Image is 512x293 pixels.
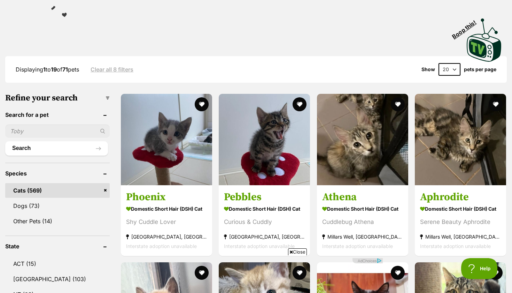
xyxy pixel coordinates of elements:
[467,12,502,63] a: Boop this!
[420,203,501,213] strong: Domestic Short Hair (DSH) Cat
[293,97,307,111] button: favourite
[126,190,207,203] h3: Phoenix
[195,97,209,111] button: favourite
[5,256,110,271] a: ACT (15)
[5,243,110,249] header: State
[224,217,305,226] div: Curious & Cuddly
[5,214,110,228] a: Other Pets (14)
[91,66,133,73] a: Clear all 8 filters
[415,185,506,256] a: Aphrodite Domestic Short Hair (DSH) Cat Serene Beauty Aphrodite Millars Well, [GEOGRAPHIC_DATA] I...
[451,15,483,40] span: Boop this!
[317,94,408,185] img: Athena - Domestic Short Hair (DSH) Cat
[5,141,108,155] button: Search
[464,67,496,72] label: pets per page
[288,248,307,255] span: Close
[322,203,403,213] strong: Domestic Short Hair (DSH) Cat
[461,258,498,279] iframe: Help Scout Beacon - Open
[62,66,68,73] strong: 71
[126,243,197,249] span: Interstate adoption unavailable
[420,190,501,203] h3: Aphrodite
[224,190,305,203] h3: Pebbles
[5,170,110,176] header: Species
[317,185,408,256] a: Athena Domestic Short Hair (DSH) Cat Cuddlebug Athena Millars Well, [GEOGRAPHIC_DATA] Interstate ...
[5,112,110,118] header: Search for a pet
[219,185,310,256] a: Pebbles Domestic Short Hair (DSH) Cat Curious & Cuddly [GEOGRAPHIC_DATA], [GEOGRAPHIC_DATA] Inter...
[415,94,506,185] img: Aphrodite - Domestic Short Hair (DSH) Cat
[5,272,110,286] a: [GEOGRAPHIC_DATA] (103)
[5,93,110,103] h3: Refine your search
[224,243,295,249] span: Interstate adoption unavailable
[420,232,501,241] strong: Millars Well, [GEOGRAPHIC_DATA]
[224,232,305,241] strong: [GEOGRAPHIC_DATA], [GEOGRAPHIC_DATA]
[421,67,435,72] span: Show
[489,97,503,111] button: favourite
[129,258,383,290] iframe: Advertisement
[467,18,502,62] img: PetRescue TV logo
[5,198,110,213] a: Dogs (73)
[121,94,212,185] img: Phoenix - Domestic Short Hair (DSH) Cat
[391,266,405,280] button: favourite
[322,190,403,203] h3: Athena
[5,183,110,198] a: Cats (569)
[51,66,57,73] strong: 19
[420,243,491,249] span: Interstate adoption unavailable
[126,203,207,213] strong: Domestic Short Hair (DSH) Cat
[43,66,46,73] strong: 1
[121,185,212,256] a: Phoenix Domestic Short Hair (DSH) Cat Shy Cuddle Lover [GEOGRAPHIC_DATA], [GEOGRAPHIC_DATA] Inter...
[322,217,403,226] div: Cuddlebug Athena
[219,94,310,185] img: Pebbles - Domestic Short Hair (DSH) Cat
[391,97,405,111] button: favourite
[420,217,501,226] div: Serene Beauty Aphrodite
[5,125,110,138] input: Toby
[126,217,207,226] div: Shy Cuddle Lover
[322,232,403,241] strong: Millars Well, [GEOGRAPHIC_DATA]
[16,66,79,73] span: Displaying to of pets
[322,243,393,249] span: Interstate adoption unavailable
[224,203,305,213] strong: Domestic Short Hair (DSH) Cat
[126,232,207,241] strong: [GEOGRAPHIC_DATA], [GEOGRAPHIC_DATA]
